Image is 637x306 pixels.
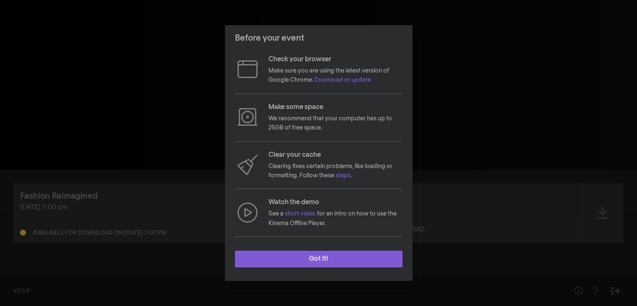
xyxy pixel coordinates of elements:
[335,173,351,179] a: steps
[315,77,371,83] a: Download or update
[225,25,413,51] header: Before your event
[268,197,402,207] p: Watch the demo
[235,251,402,267] button: Got it!
[268,66,402,85] p: Make sure you are using the latest version of Google Chrome.
[268,54,402,65] p: Check your browser
[268,102,402,112] p: Make some space
[268,114,402,133] p: We recommend that your computer has up to 25GB of free space.
[268,150,402,160] p: Clear your cache
[268,209,402,228] p: See a for an intro on how to use the Kinema Offline Player.
[268,162,402,181] p: Clearing fixes certain problems, like loading or formatting. Follow these .
[285,211,316,217] a: short video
